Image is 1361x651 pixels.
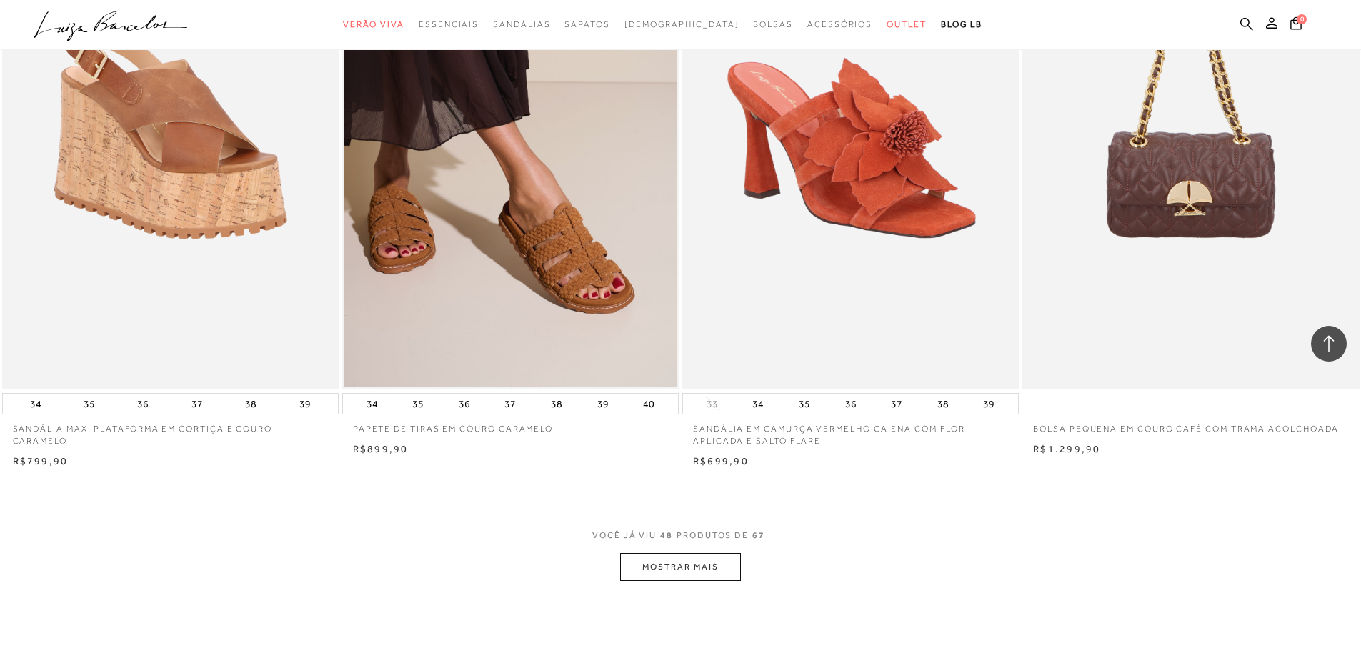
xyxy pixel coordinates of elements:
span: VOCÊ JÁ VIU PRODUTOS DE [592,530,769,540]
button: MOSTRAR MAIS [620,553,740,581]
button: 34 [362,394,382,414]
button: 34 [26,394,46,414]
a: BOLSA PEQUENA EM COURO CAFÉ COM TRAMA ACOLCHOADA [1022,414,1359,435]
button: 39 [593,394,613,414]
button: 37 [500,394,520,414]
span: R$899,90 [353,443,409,454]
button: 35 [79,394,99,414]
button: 38 [547,394,567,414]
button: 33 [702,397,722,411]
a: PAPETE DE TIRAS EM COURO CARAMELO [342,414,679,435]
span: Outlet [887,19,927,29]
button: 35 [794,394,814,414]
span: Sapatos [564,19,609,29]
a: categoryNavScreenReaderText [564,11,609,38]
span: [DEMOGRAPHIC_DATA] [624,19,739,29]
span: Verão Viva [343,19,404,29]
button: 35 [408,394,428,414]
span: BLOG LB [941,19,982,29]
a: categoryNavScreenReaderText [343,11,404,38]
a: noSubCategoriesText [624,11,739,38]
button: 36 [454,394,474,414]
button: 34 [748,394,768,414]
span: R$799,90 [13,455,69,467]
button: 39 [295,394,315,414]
span: Essenciais [419,19,479,29]
a: categoryNavScreenReaderText [493,11,550,38]
span: 48 [660,530,673,540]
a: categoryNavScreenReaderText [887,11,927,38]
button: 38 [241,394,261,414]
a: BLOG LB [941,11,982,38]
button: 38 [933,394,953,414]
span: Sandálias [493,19,550,29]
a: categoryNavScreenReaderText [419,11,479,38]
button: 40 [639,394,659,414]
a: categoryNavScreenReaderText [753,11,793,38]
span: Bolsas [753,19,793,29]
button: 39 [979,394,999,414]
button: 37 [187,394,207,414]
span: 67 [752,530,765,540]
span: 0 [1297,14,1307,24]
button: 36 [133,394,153,414]
a: SANDÁLIA MAXI PLATAFORMA EM CORTIÇA E COURO CARAMELO [2,414,339,447]
button: 37 [887,394,907,414]
span: R$699,90 [693,455,749,467]
button: 36 [841,394,861,414]
span: R$1.299,90 [1033,443,1100,454]
a: SANDÁLIA EM CAMURÇA VERMELHO CAIENA COM FLOR APLICADA E SALTO FLARE [682,414,1019,447]
a: categoryNavScreenReaderText [807,11,872,38]
button: 0 [1286,16,1306,35]
span: Acessórios [807,19,872,29]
